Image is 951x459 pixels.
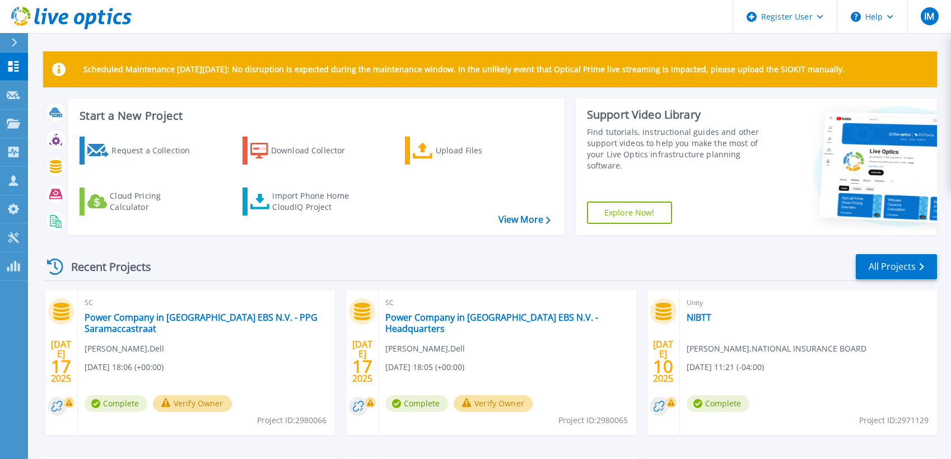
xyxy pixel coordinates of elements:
span: Project ID: 2980065 [558,414,628,427]
a: Explore Now! [587,202,672,224]
a: Request a Collection [80,137,204,165]
span: Project ID: 2971129 [859,414,929,427]
button: Verify Owner [153,395,232,412]
a: Upload Files [405,137,530,165]
span: SC [85,297,328,309]
button: Verify Owner [454,395,533,412]
div: Upload Files [436,139,525,162]
span: [PERSON_NAME] , Dell [85,343,164,355]
span: [DATE] 11:21 (-04:00) [687,361,764,373]
span: Complete [385,395,448,412]
span: [DATE] 18:05 (+00:00) [385,361,464,373]
span: Complete [687,395,749,412]
a: All Projects [856,254,937,279]
a: NIBTT [687,312,711,323]
span: SC [385,297,629,309]
div: Cloud Pricing Calculator [110,190,199,213]
div: [DATE] 2025 [50,341,72,382]
a: Power Company in [GEOGRAPHIC_DATA] EBS N.V. - PPG Saramaccastraat [85,312,328,334]
span: 17 [352,362,372,371]
a: View More [498,214,551,225]
span: [PERSON_NAME] , Dell [385,343,465,355]
span: Unity [687,297,930,309]
span: [DATE] 18:06 (+00:00) [85,361,164,373]
div: Find tutorials, instructional guides and other support videos to help you make the most of your L... [587,127,770,171]
div: Import Phone Home CloudIQ Project [272,190,360,213]
div: Recent Projects [43,253,166,280]
a: Cloud Pricing Calculator [80,188,204,216]
div: [DATE] 2025 [652,341,674,382]
span: 17 [51,362,71,371]
span: Complete [85,395,147,412]
a: Download Collector [243,137,367,165]
div: Download Collector [271,139,361,162]
span: 10 [653,362,673,371]
div: Support Video Library [587,107,770,122]
span: Project ID: 2980066 [257,414,327,427]
span: [PERSON_NAME] , NATIONAL INSURANCE BOARD [687,343,866,355]
p: Scheduled Maintenance [DATE][DATE]: No disruption is expected during the maintenance window. In t... [83,65,845,74]
a: Power Company in [GEOGRAPHIC_DATA] EBS N.V. - Headquarters [385,312,629,334]
div: [DATE] 2025 [352,341,373,382]
div: Request a Collection [111,139,201,162]
span: IM [924,12,934,21]
h3: Start a New Project [80,110,550,122]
